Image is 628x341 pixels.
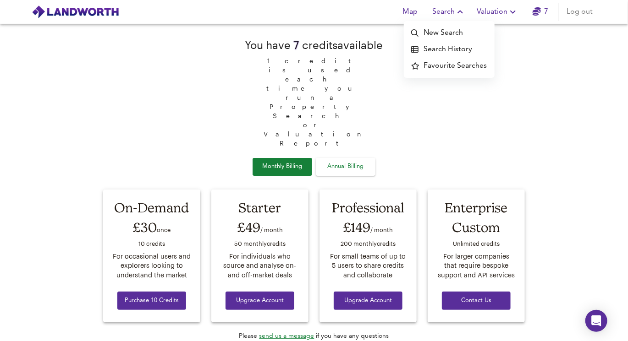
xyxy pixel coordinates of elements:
div: Open Intercom Messenger [585,310,607,332]
a: New Search [404,25,495,41]
div: You have credit s available [245,37,383,53]
a: Search History [404,41,495,58]
button: Purchase 10 Credits [117,292,186,310]
button: Valuation [473,3,522,21]
span: / month [260,226,283,233]
span: Upgrade Account [341,296,395,306]
div: Enterprise [436,198,516,217]
div: Starter [220,198,300,217]
a: Favourite Searches [404,58,495,74]
button: Annual Billing [316,158,375,176]
div: Custom [436,217,516,238]
div: Unlimited credit s [436,238,516,251]
span: Upgrade Account [233,296,287,306]
button: Upgrade Account [226,292,294,310]
span: Search [432,5,466,18]
div: For individuals who source and analyse on- and off-market deals [220,252,300,280]
span: / month [371,226,393,233]
span: Contact Us [449,296,503,306]
span: Purchase 10 Credits [125,296,179,306]
span: 1 credit is used each time you run a Property Search or Valuation Report [259,53,369,148]
span: Log out [567,5,593,18]
div: £49 [220,217,300,238]
span: Valuation [477,5,518,18]
div: Please if you have any questions [239,331,389,341]
a: 7 [533,5,549,18]
div: £149 [328,217,408,238]
button: Log out [563,3,596,21]
div: 10 credit s [112,238,192,251]
div: £30 [112,217,192,238]
span: Annual Billing [323,162,369,172]
span: once [157,226,171,233]
div: On-Demand [112,198,192,217]
div: For larger companies that require bespoke support and API services [436,252,516,280]
div: For small teams of up to 5 users to share credits and collaborate [328,252,408,280]
button: 7 [526,3,555,21]
div: 200 monthly credit s [328,238,408,251]
button: Contact Us [442,292,511,310]
a: send us a message [259,333,314,339]
span: 7 [294,38,300,51]
button: Search [429,3,469,21]
img: logo [32,5,119,19]
div: For occasional users and explorers looking to understand the market [112,252,192,280]
span: Map [399,5,421,18]
button: Upgrade Account [334,292,402,310]
div: 50 monthly credit s [220,238,300,251]
div: Professional [328,198,408,217]
button: Map [396,3,425,21]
